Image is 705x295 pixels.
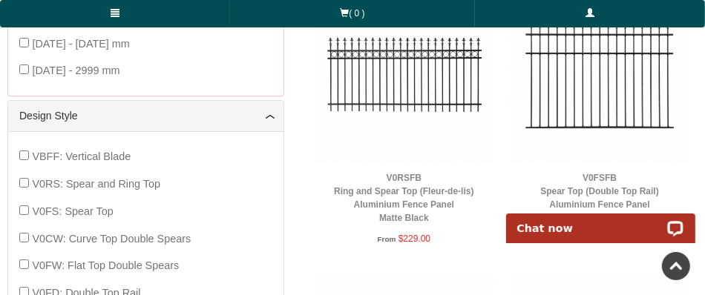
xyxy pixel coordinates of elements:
span: V0CW: Curve Top Double Spears [32,233,191,245]
a: V0FSFBSpear Top (Double Top Rail)Aluminium Fence PanelMatte Black [540,173,659,223]
span: [DATE] - 2999 mm [32,64,119,76]
a: V0RSFBRing and Spear Top (Fleur-de-lis)Aluminium Fence PanelMatte Black [334,173,473,223]
iframe: LiveChat chat widget [496,196,705,243]
span: From [378,235,396,243]
a: Design Style [19,108,272,124]
span: V0FS: Spear Top [32,205,113,217]
span: $229.00 [399,233,430,244]
span: V0RS: Spear and Ring Top [32,178,160,190]
span: [DATE] - [DATE] mm [32,38,129,50]
span: VBFF: Vertical Blade [32,150,131,162]
span: V0FW: Flat Top Double Spears [32,259,179,271]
